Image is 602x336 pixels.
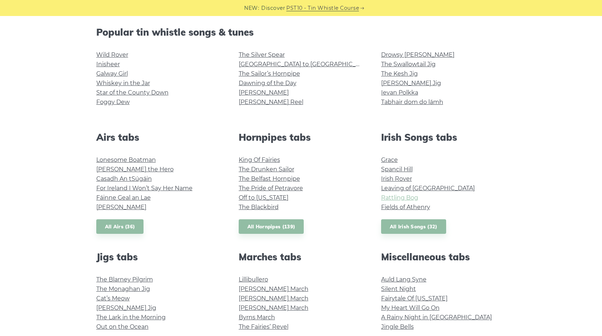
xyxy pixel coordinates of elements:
a: A Rainy Night in [GEOGRAPHIC_DATA] [381,314,492,321]
a: Lillibullero [239,276,268,283]
a: The Silver Spear [239,51,285,58]
a: The Monaghan Jig [96,285,150,292]
a: [PERSON_NAME] Jig [96,304,156,311]
a: [PERSON_NAME] the Hero [96,166,174,173]
a: All Hornpipes (139) [239,219,304,234]
a: Out on the Ocean [96,323,149,330]
a: Cat’s Meow [96,295,130,302]
h2: Jigs tabs [96,251,221,263]
a: Fields of Athenry [381,204,430,211]
a: Lonesome Boatman [96,156,156,163]
a: [PERSON_NAME] March [239,295,308,302]
a: The Blarney Pilgrim [96,276,153,283]
a: [PERSON_NAME] [96,204,146,211]
h2: Irish Songs tabs [381,132,506,143]
a: The Kesh Jig [381,70,418,77]
span: NEW: [244,4,259,12]
h2: Hornpipes tabs [239,132,364,143]
a: [PERSON_NAME] March [239,285,308,292]
h2: Miscellaneous tabs [381,251,506,263]
a: [PERSON_NAME] [239,89,289,96]
h2: Airs tabs [96,132,221,143]
a: Fairytale Of [US_STATE] [381,295,448,302]
a: [PERSON_NAME] March [239,304,308,311]
a: The Fairies’ Revel [239,323,288,330]
a: The Swallowtail Jig [381,61,436,68]
a: Leaving of [GEOGRAPHIC_DATA] [381,185,475,192]
a: Spancil Hill [381,166,413,173]
a: Galway Girl [96,70,128,77]
a: For Ireland I Won’t Say Her Name [96,185,193,192]
h2: Popular tin whistle songs & tunes [96,27,506,38]
a: The Blackbird [239,204,279,211]
a: King Of Fairies [239,156,280,163]
a: Jingle Bells [381,323,414,330]
a: PST10 - Tin Whistle Course [286,4,359,12]
a: Byrns March [239,314,275,321]
a: All Irish Songs (32) [381,219,446,234]
a: Drowsy [PERSON_NAME] [381,51,454,58]
a: The Sailor’s Hornpipe [239,70,300,77]
a: The Pride of Petravore [239,185,303,192]
a: Irish Rover [381,175,412,182]
a: Grace [381,156,398,163]
a: All Airs (36) [96,219,144,234]
a: The Lark in the Morning [96,314,166,321]
a: Fáinne Geal an Lae [96,194,151,201]
a: Whiskey in the Jar [96,80,150,87]
a: Rattling Bog [381,194,418,201]
a: Dawning of the Day [239,80,296,87]
a: Inisheer [96,61,120,68]
a: [GEOGRAPHIC_DATA] to [GEOGRAPHIC_DATA] [239,61,373,68]
a: Casadh An tSúgáin [96,175,152,182]
a: Auld Lang Syne [381,276,427,283]
a: My Heart Will Go On [381,304,440,311]
a: Wild Rover [96,51,128,58]
a: Foggy Dew [96,99,130,105]
a: [PERSON_NAME] Jig [381,80,441,87]
a: Silent Night [381,285,416,292]
a: Star of the County Down [96,89,169,96]
a: Tabhair dom do lámh [381,99,443,105]
a: The Belfast Hornpipe [239,175,300,182]
a: Ievan Polkka [381,89,418,96]
a: Off to [US_STATE] [239,194,288,201]
span: Discover [261,4,285,12]
a: The Drunken Sailor [239,166,294,173]
a: [PERSON_NAME] Reel [239,99,303,105]
h2: Marches tabs [239,251,364,263]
